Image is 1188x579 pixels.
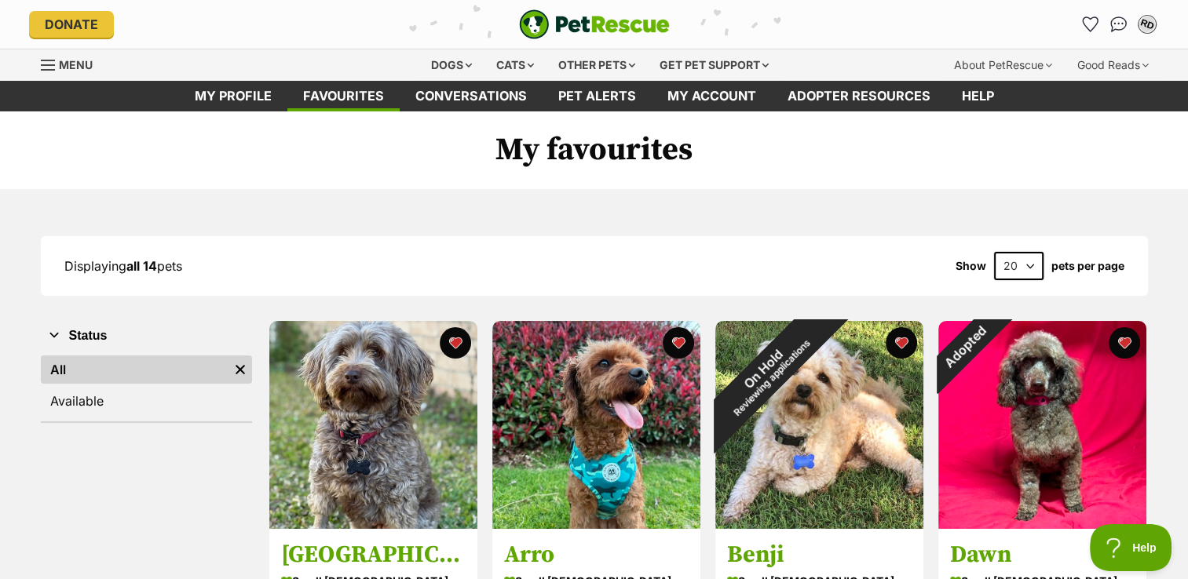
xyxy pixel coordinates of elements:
a: Conversations [1106,12,1131,37]
img: Arro [492,321,700,529]
a: conversations [400,81,543,111]
a: All [41,355,228,384]
button: favourite [663,327,694,359]
a: Adopter resources [772,81,946,111]
a: Adopted [938,516,1146,532]
h3: Benji [727,541,912,570]
div: Status [41,352,252,421]
label: pets per page [1051,260,1124,272]
button: Status [41,326,252,346]
a: Favourites [1078,12,1103,37]
ul: Account quick links [1078,12,1160,37]
a: My profile [179,81,287,111]
a: PetRescue [519,9,670,39]
div: On Hold [680,286,854,460]
div: Dogs [420,49,483,81]
span: Displaying pets [64,258,182,274]
img: Brooklyn [269,321,477,529]
div: Adopted [917,300,1011,394]
a: Menu [41,49,104,78]
div: RD [1137,14,1157,35]
div: Other pets [547,49,646,81]
img: Dawn [938,321,1146,529]
button: favourite [1109,327,1140,359]
h3: [GEOGRAPHIC_DATA] [281,541,466,570]
a: Favourites [287,81,400,111]
h3: Dawn [950,541,1135,570]
a: Available [41,387,252,415]
strong: all 14 [126,258,157,274]
div: Cats [485,49,545,81]
a: Help [946,81,1010,111]
iframe: Help Scout Beacon - Open [1090,524,1172,571]
a: On HoldReviewing applications [715,516,923,532]
button: favourite [886,327,917,359]
a: Remove filter [228,355,252,384]
a: Pet alerts [543,81,652,111]
span: Show [956,260,986,272]
img: Benji [715,321,923,529]
div: Get pet support [649,49,780,81]
img: chat-41dd97257d64d25036548639549fe6c8038ab92f7586957e7f3b1b290dea8141.svg [1110,16,1127,32]
div: Good Reads [1066,49,1160,81]
button: My account [1131,8,1163,40]
div: About PetRescue [943,49,1063,81]
button: favourite [440,327,471,359]
h3: Arro [504,541,689,570]
img: adchoices.png [225,2,234,11]
span: Menu [59,58,93,71]
a: Donate [29,11,114,38]
span: Reviewing applications [731,337,812,418]
img: logo-e224e6f780fb5917bec1dbf3a21bbac754714ae5b6737aabdf751b685950b380.svg [519,9,670,39]
a: My account [652,81,772,111]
